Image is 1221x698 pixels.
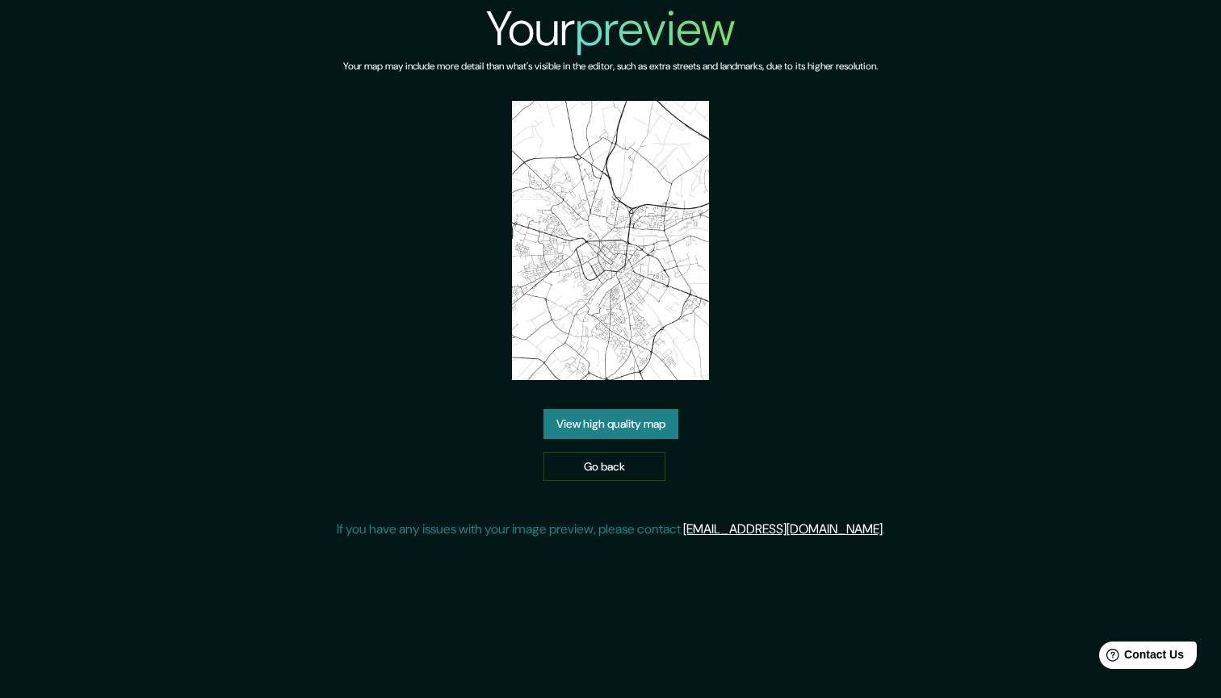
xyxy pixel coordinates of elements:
iframe: Help widget launcher [1077,635,1203,680]
img: created-map-preview [512,101,710,380]
a: View high quality map [543,409,678,439]
h6: Your map may include more detail than what's visible in the editor, such as extra streets and lan... [343,58,878,75]
a: [EMAIL_ADDRESS][DOMAIN_NAME] [683,520,883,537]
p: If you have any issues with your image preview, please contact . [337,520,885,539]
a: Go back [543,452,665,482]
